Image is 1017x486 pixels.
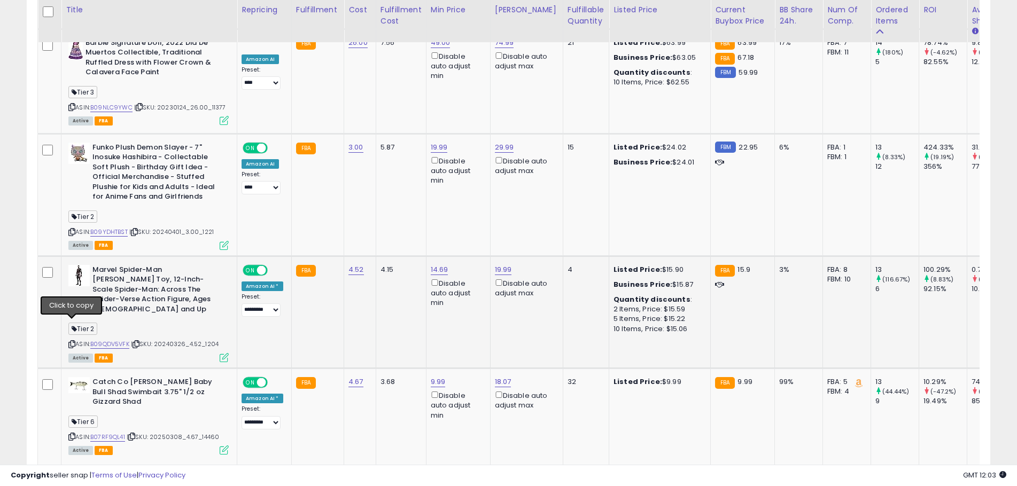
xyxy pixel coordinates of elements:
div: 5 Items, Price: $15.22 [614,314,702,324]
a: 19.99 [431,142,448,153]
div: ASIN: [68,377,229,453]
div: Disable auto adjust max [495,389,555,410]
div: 424.33% [923,143,967,152]
img: 310hTtPld8L._SL40_.jpg [68,377,90,393]
a: 19.99 [495,264,512,275]
b: Marvel Spider-Man [PERSON_NAME] Toy, 12-Inch-Scale Spider-Man: Across The Spider-Verse Action Fig... [92,265,222,317]
span: All listings currently available for purchase on Amazon [68,241,93,250]
div: ASIN: [68,143,229,249]
div: ROI [923,4,962,15]
img: 5189NzUFJIL._SL40_.jpg [68,38,83,59]
div: 4.15 [381,265,418,275]
div: Current Buybox Price [715,4,770,27]
small: FBA [296,377,316,389]
div: 13 [875,265,919,275]
div: Amazon AI [242,159,279,169]
a: 29.99 [495,142,514,153]
div: Ordered Items [875,4,914,27]
b: Catch Co [PERSON_NAME] Baby Bull Shad Swimbait 3.75" 1/2 oz Gizzard Shad [92,377,222,410]
span: 67.18 [737,52,754,62]
div: Amazon AI * [242,394,283,403]
small: FBM [715,142,736,153]
small: (8.83%) [930,275,953,284]
div: FBA: 1 [827,143,863,152]
span: OFF [266,265,283,275]
div: 77% [972,162,1015,171]
div: Amazon AI * [242,281,283,291]
div: Repricing [242,4,287,15]
div: 2 Items, Price: $15.59 [614,304,702,314]
a: 49.00 [431,37,451,48]
b: Business Price: [614,279,672,289]
img: 41x4ccSWhML._SL40_.jpg [68,143,90,164]
span: | SKU: 20240326_4.52_1204 [131,340,219,348]
div: 13 [875,143,919,152]
div: FBM: 11 [827,48,863,57]
div: Disable auto adjust min [431,277,482,308]
div: [PERSON_NAME] [495,4,558,15]
small: (-47.2%) [930,387,956,396]
div: 78.74% [923,38,967,48]
a: B07RF9QL41 [90,433,125,442]
div: $63.99 [614,38,702,48]
span: ON [244,143,257,152]
b: Listed Price: [614,264,662,275]
a: Terms of Use [91,470,137,480]
div: Disable auto adjust max [495,50,555,71]
div: Preset: [242,171,283,195]
span: Tier 2 [68,323,97,335]
a: 26.00 [348,37,368,48]
div: $24.01 [614,158,702,167]
small: FBA [296,38,316,50]
small: FBM [715,67,736,78]
b: Funko Plush Demon Slayer - 7" Inosuke Hashibira - Collectable Soft Plush - Birthday Gift Idea - O... [92,143,222,205]
span: 22.95 [739,142,758,152]
div: 10.71% [972,284,1015,294]
div: Min Price [431,4,486,15]
small: (19.19%) [930,153,954,161]
span: Tier 6 [68,416,98,428]
div: BB Share 24h. [779,4,818,27]
div: Avg BB Share [972,4,1011,27]
small: (-93.37%) [979,275,1008,284]
span: FBA [95,446,113,455]
div: $15.90 [614,265,702,275]
small: FBA [715,265,735,277]
div: FBM: 10 [827,275,863,284]
div: 21 [568,38,601,48]
span: All listings currently available for purchase on Amazon [68,116,93,126]
span: 63.99 [737,37,757,48]
a: 18.07 [495,377,511,387]
span: 2025-10-7 12:03 GMT [963,470,1006,480]
a: B09QDV5VFK [90,340,129,349]
div: Amazon AI [242,54,279,64]
a: 74.99 [495,37,514,48]
div: Num of Comp. [827,4,866,27]
span: 15.9 [737,264,750,275]
div: Disable auto adjust min [431,50,482,81]
div: Disable auto adjust max [495,155,555,176]
div: 32 [568,377,601,387]
small: (-12.58%) [979,387,1007,396]
small: (-58.87%) [979,153,1008,161]
small: (-20.02%) [979,48,1010,57]
div: 3% [779,265,814,275]
div: FBA: 7 [827,38,863,48]
span: ON [244,265,257,275]
div: $24.02 [614,143,702,152]
div: 10 Items, Price: $15.06 [614,324,702,334]
div: Disable auto adjust max [495,277,555,298]
div: 92.15% [923,284,967,294]
div: 14 [875,38,919,48]
div: 13 [875,377,919,387]
div: Fulfillment [296,4,339,15]
a: 4.67 [348,377,363,387]
span: | SKU: 20230124_26.00_11377 [134,103,226,112]
small: FBA [715,53,735,65]
b: Listed Price: [614,142,662,152]
a: Privacy Policy [138,470,185,480]
span: FBA [95,116,113,126]
span: 59.99 [739,67,758,77]
a: B09NLC9YWC [90,103,133,112]
div: 5 [875,57,919,67]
